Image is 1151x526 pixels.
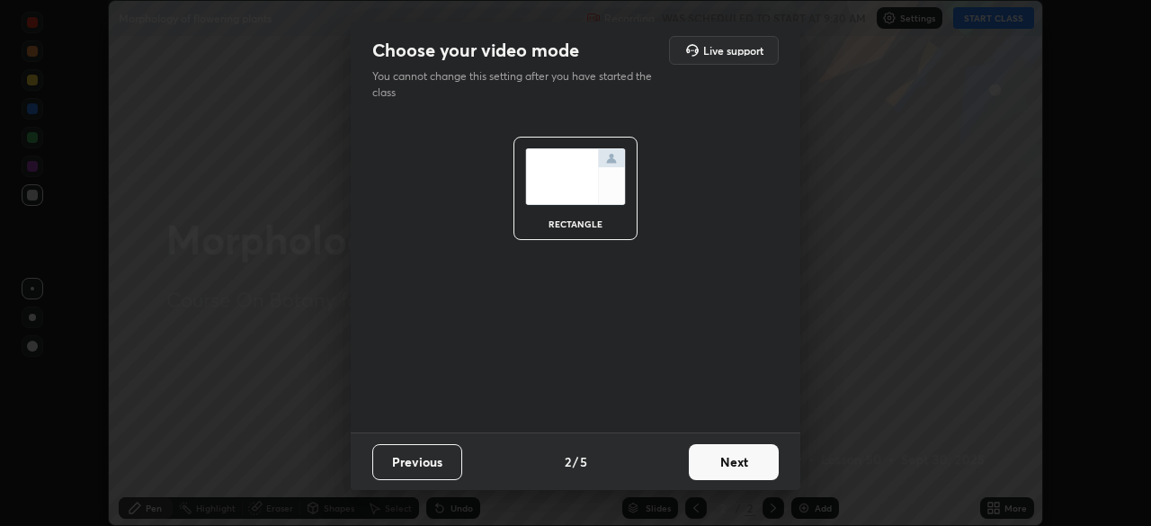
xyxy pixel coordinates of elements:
[573,452,578,471] h4: /
[372,444,462,480] button: Previous
[540,219,611,228] div: rectangle
[525,148,626,205] img: normalScreenIcon.ae25ed63.svg
[565,452,571,471] h4: 2
[580,452,587,471] h4: 5
[372,68,664,101] p: You cannot change this setting after you have started the class
[372,39,579,62] h2: Choose your video mode
[703,45,763,56] h5: Live support
[689,444,779,480] button: Next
